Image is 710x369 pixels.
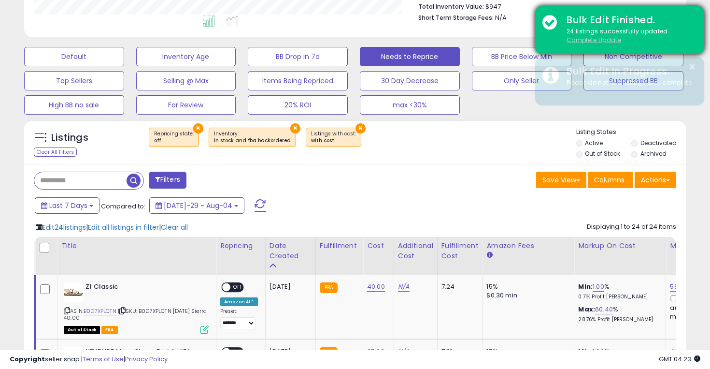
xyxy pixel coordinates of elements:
div: 15% [486,282,567,291]
div: Amazon AI * [220,297,258,306]
div: % [578,282,658,300]
label: Out of Stock [585,149,620,158]
span: OFF [230,283,246,291]
button: Inventory Age [136,47,236,66]
div: % [578,305,658,323]
span: 2025-08-12 04:23 GMT [659,354,700,364]
span: Clear all [161,222,188,232]
div: Markup on Cost [578,241,662,251]
a: 40.00 [367,282,385,292]
div: Bulk Edit Finished. [559,13,697,27]
button: Columns [588,172,633,188]
b: Z1 Classic [85,282,203,294]
div: Title [61,241,212,251]
div: Clear All Filters [34,148,77,157]
div: Repricing [220,241,261,251]
a: N/A [398,282,410,292]
span: All listings that are currently out of stock and unavailable for purchase on Amazon [64,326,100,334]
span: FBA [101,326,118,334]
div: Fulfillment [320,241,359,251]
div: Additional Cost [398,241,433,261]
div: Please do not edit listings until complete. [559,78,697,88]
b: Short Term Storage Fees: [418,14,494,22]
u: Complete Update [567,36,621,44]
div: off [154,137,194,144]
div: Amazon Fees [486,241,570,251]
h5: Listings [51,131,88,145]
div: Cost [367,241,390,251]
div: | | [36,222,188,232]
button: 20% ROI [248,95,348,115]
span: Edit 24 listings [43,222,86,232]
button: [DATE]-29 - Aug-04 [149,197,244,214]
small: FBA [320,282,338,293]
button: × [193,123,203,133]
span: Listings with cost : [311,130,356,145]
a: Terms of Use [83,354,124,364]
a: 60.40 [595,305,613,314]
button: Non Competitive [583,47,683,66]
button: Only Seller [472,71,572,90]
button: × [688,61,696,73]
button: Last 7 Days [35,197,99,214]
a: Privacy Policy [125,354,168,364]
small: Amazon Fees. [486,251,492,260]
label: Archived [640,149,667,158]
div: 7.24 [441,282,475,291]
button: Default [24,47,124,66]
button: Selling @ Max [136,71,236,90]
div: Date Created [270,241,312,261]
p: Listing States: [576,128,686,137]
p: 0.71% Profit [PERSON_NAME] [578,294,658,300]
strong: Copyright [10,354,45,364]
div: [DATE] [270,282,308,291]
button: × [290,123,300,133]
span: N/A [495,13,507,22]
button: max <30% [360,95,460,115]
b: Total Inventory Value: [418,2,484,11]
span: Edit all listings in filter [88,222,159,232]
th: The percentage added to the cost of goods (COGS) that forms the calculator for Min & Max prices. [574,237,666,275]
img: 31DUAZBWbPL._SL40_.jpg [64,282,83,302]
div: Fulfillment Cost [441,241,479,261]
div: Preset: [220,308,258,330]
label: Deactivated [640,139,677,147]
span: Compared to: [101,202,145,211]
a: 1.00 [593,282,604,292]
button: Items Being Repriced [248,71,348,90]
div: with cost [311,137,356,144]
button: High BB no sale [24,95,124,115]
button: × [355,123,366,133]
label: Active [585,139,603,147]
div: Displaying 1 to 24 of 24 items [587,222,676,232]
b: Min: [578,282,593,291]
div: in stock and fba backordered [214,137,291,144]
span: Repricing state : [154,130,194,145]
button: Top Sellers [24,71,124,90]
div: ASIN: [64,282,209,333]
button: Actions [635,172,676,188]
p: 28.76% Profit [PERSON_NAME] [578,316,658,323]
b: Max: [578,305,595,314]
button: BB Price Below Min [472,47,572,66]
span: [DATE]-29 - Aug-04 [164,201,232,210]
button: For Review [136,95,236,115]
a: 56.05 [670,282,687,292]
span: Inventory : [214,130,291,145]
div: seller snap | | [10,355,168,364]
span: Last 7 Days [49,201,87,210]
button: 30 Day Decrease [360,71,460,90]
button: Needs to Reprice [360,47,460,66]
button: Save View [536,172,586,188]
div: Bulk Edit In Progress. [559,64,697,78]
button: Filters [149,172,186,189]
div: $0.30 min [486,291,567,300]
span: Columns [594,175,625,185]
span: | SKU: B0D7XPLCTN [DATE] Sierra 40.00 [64,307,207,322]
button: BB Drop in 7d [248,47,348,66]
div: 24 listings successfully updated. [559,27,697,45]
a: B0D7XPLCTN [84,307,116,315]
